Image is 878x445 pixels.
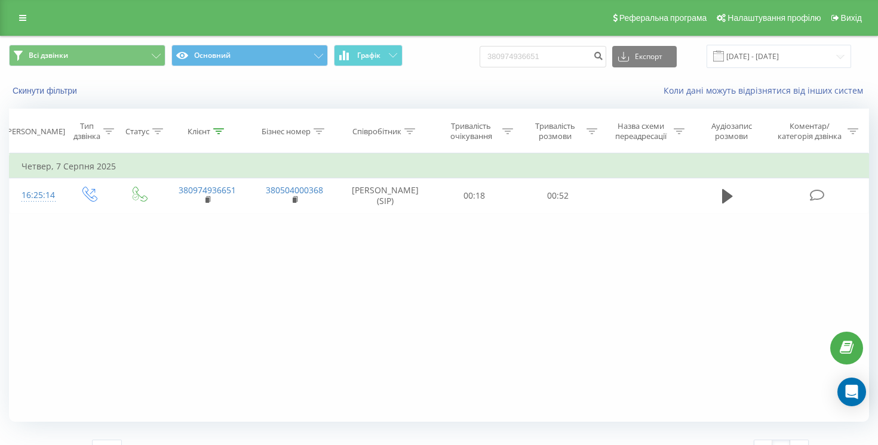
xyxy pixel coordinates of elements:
button: Графік [334,45,403,66]
button: Експорт [612,46,677,67]
span: Всі дзвінки [29,51,68,60]
button: Основний [171,45,328,66]
div: Клієнт [188,126,210,137]
div: Бізнес номер [262,126,311,137]
td: Четвер, 7 Серпня 2025 [10,154,869,178]
div: Аудіозапис розмови [698,121,765,141]
a: Коли дані можуть відрізнятися вiд інших систем [664,85,869,96]
a: 380504000368 [266,184,323,196]
button: Скинути фільтри [9,85,83,96]
button: Всі дзвінки [9,45,165,66]
div: Коментар/категорія дзвінка [775,121,845,141]
div: Назва схеми переадресації [611,121,671,141]
td: 00:18 [432,178,515,213]
div: Тривалість очікування [443,121,500,141]
span: Реферальна програма [619,13,707,23]
span: Налаштування профілю [727,13,821,23]
div: Співробітник [352,126,401,137]
span: Вихід [841,13,862,23]
div: Тривалість розмови [527,121,584,141]
input: Пошук за номером [480,46,606,67]
span: Графік [357,51,380,60]
td: 00:52 [516,178,600,213]
div: Open Intercom Messenger [837,378,866,406]
div: 16:25:14 [22,184,51,207]
div: Статус [125,126,149,137]
td: [PERSON_NAME] (SIP) [338,178,432,213]
a: 380974936651 [179,184,236,196]
div: [PERSON_NAME] [5,126,65,137]
div: Тип дзвінка [73,121,100,141]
